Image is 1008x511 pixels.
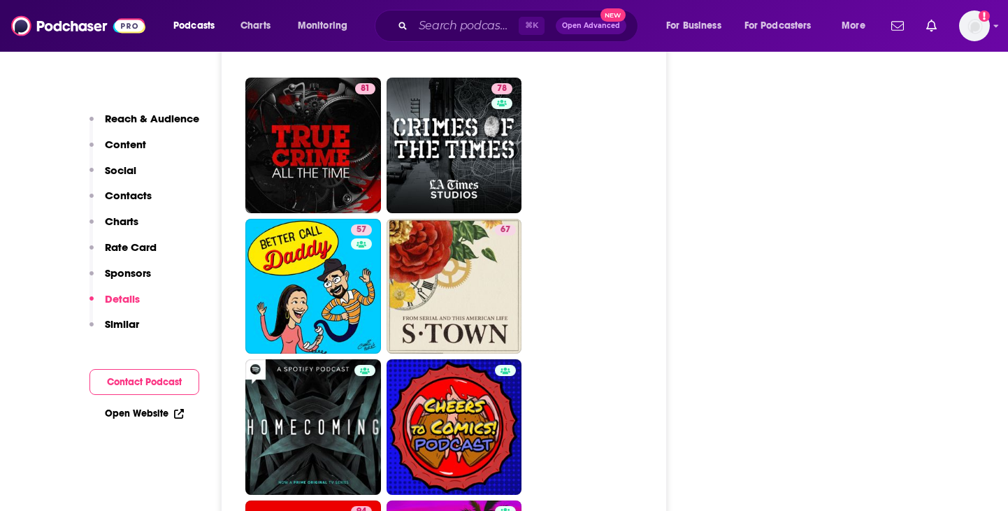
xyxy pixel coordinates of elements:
[105,189,152,202] p: Contacts
[298,16,347,36] span: Monitoring
[556,17,626,34] button: Open AdvancedNew
[105,317,139,331] p: Similar
[105,164,136,177] p: Social
[89,189,152,215] button: Contacts
[495,224,516,236] a: 67
[387,78,522,213] a: 78
[164,15,233,37] button: open menu
[89,215,138,240] button: Charts
[105,138,146,151] p: Content
[656,15,739,37] button: open menu
[361,82,370,96] span: 81
[519,17,545,35] span: ⌘ K
[89,266,151,292] button: Sponsors
[921,14,942,38] a: Show notifications dropdown
[351,224,372,236] a: 57
[357,223,366,237] span: 57
[387,219,522,354] a: 67
[959,10,990,41] button: Show profile menu
[240,16,271,36] span: Charts
[105,215,138,228] p: Charts
[105,240,157,254] p: Rate Card
[288,15,366,37] button: open menu
[735,15,832,37] button: open menu
[959,10,990,41] img: User Profile
[105,266,151,280] p: Sponsors
[959,10,990,41] span: Logged in as autumncomm
[245,78,381,213] a: 81
[355,83,375,94] a: 81
[744,16,812,36] span: For Podcasters
[497,82,507,96] span: 78
[89,164,136,189] button: Social
[600,8,626,22] span: New
[413,15,519,37] input: Search podcasts, credits, & more...
[886,14,909,38] a: Show notifications dropdown
[666,16,721,36] span: For Business
[979,10,990,22] svg: Add a profile image
[89,317,139,343] button: Similar
[173,16,215,36] span: Podcasts
[842,16,865,36] span: More
[89,292,140,318] button: Details
[89,138,146,164] button: Content
[501,223,510,237] span: 67
[89,112,199,138] button: Reach & Audience
[11,13,145,39] img: Podchaser - Follow, Share and Rate Podcasts
[491,83,512,94] a: 78
[89,240,157,266] button: Rate Card
[89,369,199,395] button: Contact Podcast
[245,219,381,354] a: 57
[105,112,199,125] p: Reach & Audience
[388,10,651,42] div: Search podcasts, credits, & more...
[105,408,184,419] a: Open Website
[832,15,883,37] button: open menu
[105,292,140,305] p: Details
[231,15,279,37] a: Charts
[562,22,620,29] span: Open Advanced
